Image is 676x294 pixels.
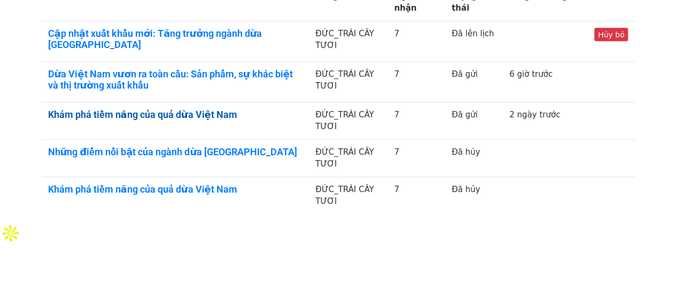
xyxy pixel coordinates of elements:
a: Cập nhật xuất khẩu mới: Tăng trưởng ngành dừa [GEOGRAPHIC_DATA] [48,28,303,51]
font: ĐỨC_TRÁI CÂY TƯƠI [315,147,374,169]
font: Đã gửi [452,110,478,120]
font: Đã gửi [452,69,478,79]
a: Những điểm nổi bật của ngành dừa [GEOGRAPHIC_DATA] [48,146,303,158]
div: Tiện ích trò chuyện [623,243,676,294]
a: Khám phá tiềm năng của quả dừa Việt Nam [48,184,303,195]
a: Dừa Việt Nam vươn ra toàn cầu: Sản phẩm, sự khác biệt và thị trường xuất khẩu [48,68,303,91]
font: Khám phá tiềm năng của quả dừa Việt Nam [48,184,237,195]
font: Hủy bỏ [598,30,625,38]
a: 2 ngày trước [509,110,560,120]
font: ĐỨC_TRÁI CÂY TƯƠI [315,69,374,91]
font: ĐỨC_TRÁI CÂY TƯƠI [315,29,374,51]
font: Dừa Việt Nam vươn ra toàn cầu: Sản phẩm, sự khác biệt và thị trường xuất khẩu [48,68,293,91]
font: Khám phá tiềm năng của quả dừa Việt Nam [48,109,237,120]
font: Cập nhật xuất khẩu mới: Tăng trưởng ngành dừa [GEOGRAPHIC_DATA] [48,28,262,51]
font: 7 [394,69,399,79]
font: ĐỨC_TRÁI CÂY TƯƠI [315,185,374,206]
font: Đã hủy [452,185,480,194]
font: 7 [394,110,399,120]
font: Đã lên lịch [452,29,494,38]
a: Khám phá tiềm năng của quả dừa Việt Nam [48,109,303,121]
a: Hủy bỏ [594,28,628,42]
a: 6 giờ trước [509,69,553,79]
font: 7 [394,185,399,194]
font: Những điểm nổi bật của ngành dừa [GEOGRAPHIC_DATA] [48,146,298,157]
font: ĐỨC_TRÁI CÂY TƯƠI [315,110,374,132]
font: 7 [394,147,399,157]
font: Đã hủy [452,147,480,157]
font: 7 [394,29,399,38]
iframe: Chat Widget [623,243,676,294]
